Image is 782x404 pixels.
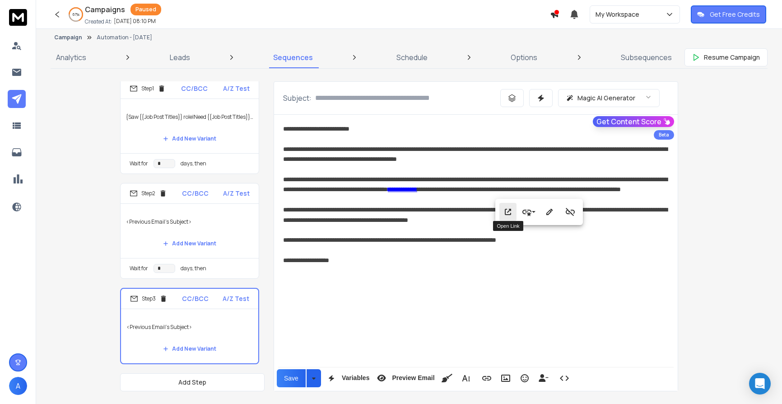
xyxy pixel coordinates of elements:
a: Leads [164,47,195,68]
p: Subject: [283,93,312,103]
div: Step 2 [130,189,167,197]
button: Insert Unsubscribe Link [535,369,552,387]
p: Sequences [273,52,313,63]
a: Options [505,47,543,68]
p: [DATE] 08:10 PM [114,18,156,25]
p: <Previous Email's Subject> [126,209,253,235]
button: Code View [556,369,573,387]
p: Wait for [130,265,148,272]
div: Open Intercom Messenger [749,373,771,395]
p: Subsequences [621,52,672,63]
span: Variables [340,374,372,382]
button: Unlink [562,203,579,221]
button: Save [277,369,306,387]
button: Insert Image (⌘P) [497,369,514,387]
button: Magic AI Generator [558,89,660,107]
div: Beta [654,130,674,140]
a: Sequences [268,47,318,68]
li: Step2CC/BCCA/Z Test<Previous Email's Subject>Add New VariantWait fordays, then [120,183,259,279]
a: Analytics [51,47,92,68]
p: days, then [181,160,206,167]
button: Emoticons [516,369,533,387]
li: Step1CC/BCCA/Z Test{Saw {{Job Post Titles}} role|Need {{Job Post Titles}} at {{companyName}}?|Sti... [120,78,259,174]
p: My Workspace [596,10,643,19]
button: Insert Link (⌘K) [478,369,495,387]
div: Step 1 [130,85,166,93]
h1: Campaigns [85,4,125,15]
div: Open Link [493,221,523,231]
div: Step 3 [130,295,168,303]
button: Preview Email [373,369,436,387]
button: Add New Variant [156,340,223,358]
p: Leads [170,52,190,63]
p: days, then [181,265,206,272]
p: Options [511,52,537,63]
a: Schedule [391,47,433,68]
p: Schedule [396,52,428,63]
p: Magic AI Generator [577,94,635,103]
p: Created At: [85,18,112,25]
p: A/Z Test [223,84,250,93]
p: 67 % [73,12,79,17]
p: A/Z Test [223,294,249,303]
p: Wait for [130,160,148,167]
a: Subsequences [615,47,677,68]
button: Get Content Score [593,116,674,127]
p: CC/BCC [182,189,209,198]
button: More Text [457,369,475,387]
button: Get Free Credits [691,5,766,23]
p: Get Free Credits [710,10,760,19]
p: CC/BCC [182,294,209,303]
button: Edit Link [541,203,558,221]
div: Paused [130,4,161,15]
p: CC/BCC [181,84,208,93]
button: Resume Campaign [684,48,768,66]
button: Variables [323,369,372,387]
p: {Saw {{Job Post Titles}} role|Need {{Job Post Titles}} at {{companyName}}?|Still hiring for {{Job... [126,104,253,130]
span: Preview Email [390,374,436,382]
button: Add New Variant [156,130,223,148]
p: Automation - [DATE] [97,34,152,41]
p: <Previous Email's Subject> [126,315,253,340]
p: Analytics [56,52,86,63]
p: A/Z Test [223,189,250,198]
button: A [9,377,27,395]
button: Add Step [120,373,265,391]
button: Campaign [54,34,82,41]
li: Step3CC/BCCA/Z Test<Previous Email's Subject>Add New Variant [120,288,259,364]
button: Clean HTML [438,369,456,387]
button: Add New Variant [156,235,223,253]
